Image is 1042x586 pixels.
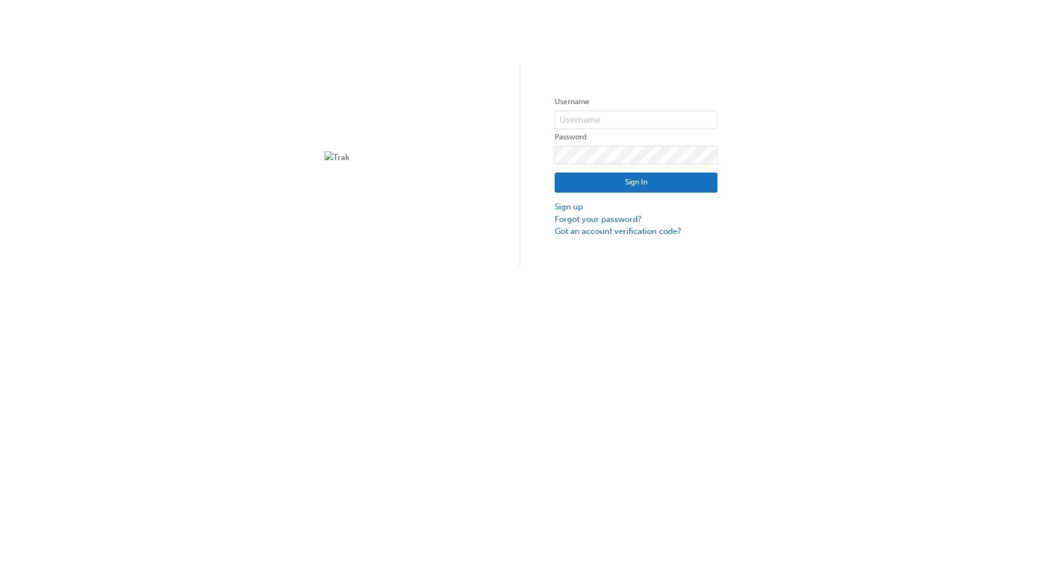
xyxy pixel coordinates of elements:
[555,131,717,144] label: Password
[555,111,717,129] input: Username
[555,201,717,213] a: Sign up
[555,95,717,109] label: Username
[555,173,717,193] button: Sign In
[555,213,717,226] a: Forgot your password?
[555,225,717,238] a: Got an account verification code?
[325,151,487,164] img: Trak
